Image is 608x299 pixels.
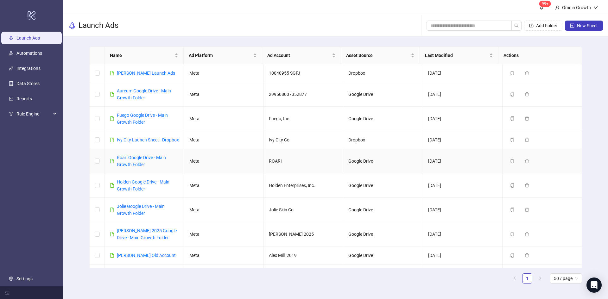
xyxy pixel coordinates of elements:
[525,253,529,258] span: delete
[79,21,118,31] h3: Launch Ads
[117,228,177,240] a: [PERSON_NAME] 2025 Google Drive - Main Growth Folder
[550,273,582,283] div: Page Size
[110,52,173,59] span: Name
[16,108,51,120] span: Rule Engine
[184,222,264,246] td: Meta
[510,183,515,188] span: copy
[341,47,420,64] th: Asset Source
[423,107,503,131] td: [DATE]
[343,198,423,222] td: Google Drive
[510,232,515,236] span: copy
[498,47,577,64] th: Actions
[267,52,331,59] span: Ad Account
[264,64,343,82] td: 10040955 SGFJ
[343,64,423,82] td: Dropbox
[555,5,560,10] span: user
[536,23,557,28] span: Add Folder
[184,149,264,173] td: Meta
[117,88,171,100] a: Aureum Google Drive - Main Growth Folder
[117,204,165,216] a: Jolie Google Drive - Main Growth Folder
[539,5,544,9] span: bell
[510,253,515,258] span: copy
[184,246,264,265] td: Meta
[5,290,9,295] span: menu-fold
[524,21,562,31] button: Add Folder
[16,81,40,86] a: Data Stores
[423,149,503,173] td: [DATE]
[423,246,503,265] td: [DATE]
[343,265,423,289] td: Google Drive
[525,208,529,212] span: delete
[16,51,42,56] a: Automations
[510,138,515,142] span: copy
[525,183,529,188] span: delete
[105,47,184,64] th: Name
[184,173,264,198] td: Meta
[343,222,423,246] td: Google Drive
[593,5,598,10] span: down
[586,277,602,293] div: Open Intercom Messenger
[522,273,532,283] li: 1
[264,131,343,149] td: Ivy City Co
[184,198,264,222] td: Meta
[264,222,343,246] td: [PERSON_NAME] 2025
[525,138,529,142] span: delete
[264,82,343,107] td: 299508007352877
[343,246,423,265] td: Google Drive
[425,52,488,59] span: Last Modified
[514,23,519,28] span: search
[423,131,503,149] td: [DATE]
[535,273,545,283] button: right
[343,149,423,173] td: Google Drive
[262,47,341,64] th: Ad Account
[423,173,503,198] td: [DATE]
[110,159,114,163] span: file
[423,64,503,82] td: [DATE]
[9,112,13,116] span: fork
[117,253,176,258] a: [PERSON_NAME] Old Account
[525,71,529,75] span: delete
[117,155,166,167] a: Roari Google Drive - Main Growth Folder
[538,276,542,280] span: right
[16,66,41,71] a: Integrations
[343,82,423,107] td: Google Drive
[423,198,503,222] td: [DATE]
[110,253,114,258] span: file
[184,107,264,131] td: Meta
[184,265,264,289] td: Meta
[117,113,168,125] a: Fuego Google Drive - Main Growth Folder
[264,265,343,289] td: Ivy City Co
[535,273,545,283] li: Next Page
[184,131,264,149] td: Meta
[570,23,574,28] span: plus-square
[184,47,263,64] th: Ad Platform
[525,159,529,163] span: delete
[343,131,423,149] td: Dropbox
[423,222,503,246] td: [DATE]
[554,274,578,283] span: 50 / page
[184,82,264,107] td: Meta
[513,276,516,280] span: left
[420,47,499,64] th: Last Modified
[117,137,179,142] a: Ivy City Launch Sheet - Dropbox
[565,21,603,31] button: New Sheet
[510,273,520,283] button: left
[423,82,503,107] td: [DATE]
[264,173,343,198] td: Holden Enterprises, Inc.
[525,92,529,97] span: delete
[110,92,114,97] span: file
[264,246,343,265] td: Alex Mill_2019
[189,52,252,59] span: Ad Platform
[510,159,515,163] span: copy
[510,71,515,75] span: copy
[264,107,343,131] td: Fuego, Inc.
[510,116,515,121] span: copy
[510,208,515,212] span: copy
[16,35,40,40] a: Launch Ads
[525,116,529,121] span: delete
[264,149,343,173] td: ROARI
[117,179,169,191] a: Holden Google Drive - Main Growth Folder
[110,116,114,121] span: file
[117,71,175,76] a: [PERSON_NAME] Launch Ads
[525,232,529,236] span: delete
